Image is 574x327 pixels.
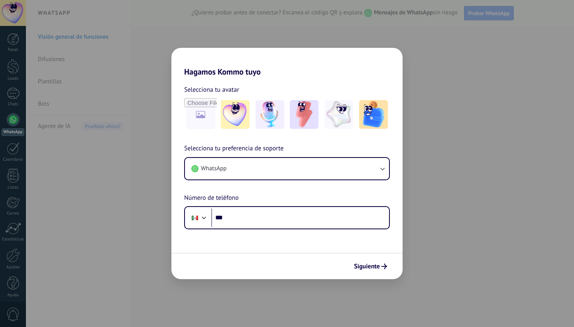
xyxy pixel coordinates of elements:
[185,158,389,179] button: WhatsApp
[354,264,380,269] span: Siguiente
[221,100,250,129] img: -1.jpeg
[187,209,202,226] div: Mexico: + 52
[256,100,284,129] img: -2.jpeg
[324,100,353,129] img: -4.jpeg
[184,85,239,95] span: Selecciona tu avatar
[184,144,284,154] span: Selecciona tu preferencia de soporte
[201,165,226,173] span: WhatsApp
[290,100,318,129] img: -3.jpeg
[171,48,403,77] h2: Hagamos Kommo tuyo
[350,260,391,273] button: Siguiente
[359,100,388,129] img: -5.jpeg
[184,193,239,203] span: Número de teléfono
